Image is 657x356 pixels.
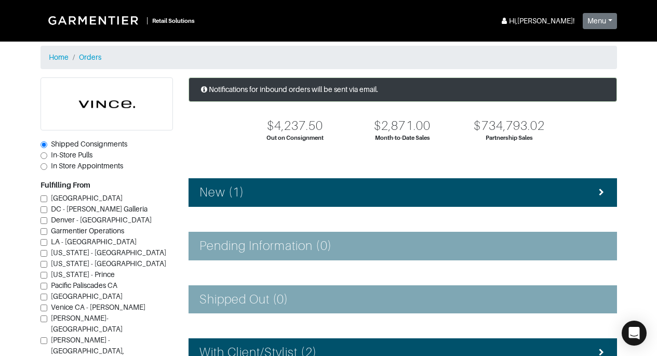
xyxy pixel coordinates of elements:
input: [PERSON_NAME] - [GEOGRAPHIC_DATA], [GEOGRAPHIC_DATA] [41,337,47,344]
span: [PERSON_NAME]-[GEOGRAPHIC_DATA] [51,314,123,333]
span: Shipped Consignments [51,140,127,148]
button: Menu [583,13,617,29]
input: DC - [PERSON_NAME] Galleria [41,206,47,213]
input: [GEOGRAPHIC_DATA] [41,294,47,300]
label: Fulfilling From [41,180,90,191]
a: Home [49,53,69,61]
span: [GEOGRAPHIC_DATA] [51,194,123,202]
nav: breadcrumb [41,46,617,69]
input: [US_STATE] - [GEOGRAPHIC_DATA] [41,261,47,268]
div: Month-to-Date Sales [375,134,430,142]
h4: Shipped Out (0) [199,292,289,307]
h4: Pending Information (0) [199,239,332,254]
div: Partnership Sales [486,134,533,142]
input: Shipped Consignments [41,141,47,148]
img: cyAkLTq7csKWtL9WARqkkVaF.png [41,78,172,130]
a: Orders [79,53,101,61]
span: DC - [PERSON_NAME] Galleria [51,205,148,213]
input: [GEOGRAPHIC_DATA] [41,195,47,202]
input: [PERSON_NAME]-[GEOGRAPHIC_DATA] [41,315,47,322]
span: [GEOGRAPHIC_DATA] [51,292,123,300]
span: Pacific Paliscades CA [51,281,117,289]
div: $734,793.02 [474,118,545,134]
div: Hi, [PERSON_NAME] ! [500,16,574,27]
span: Venice CA - [PERSON_NAME] [51,303,145,311]
h4: New (1) [199,185,244,200]
input: Denver - [GEOGRAPHIC_DATA] [41,217,47,224]
span: [US_STATE] - Prince [51,270,115,279]
span: Denver - [GEOGRAPHIC_DATA] [51,216,152,224]
div: Open Intercom Messenger [622,321,647,346]
small: Retail Solutions [152,18,195,24]
span: Garmentier Operations [51,227,124,235]
input: In Store Appointments [41,163,47,170]
span: LA - [GEOGRAPHIC_DATA] [51,238,137,246]
div: Out on Consignment [266,134,324,142]
span: In Store Appointments [51,162,123,170]
input: In-Store Pulls [41,152,47,159]
input: Pacific Paliscades CA [41,283,47,289]
div: $2,871.00 [374,118,430,134]
div: Notifications for inbound orders will be sent via email. [189,77,617,102]
a: |Retail Solutions [41,8,199,32]
input: LA - [GEOGRAPHIC_DATA] [41,239,47,246]
div: | [146,15,148,26]
span: [US_STATE] - [GEOGRAPHIC_DATA] [51,248,166,257]
input: Venice CA - [PERSON_NAME] [41,305,47,311]
input: [US_STATE] - [GEOGRAPHIC_DATA] [41,250,47,257]
input: Garmentier Operations [41,228,47,235]
input: [US_STATE] - Prince [41,272,47,279]
div: $4,237.50 [267,118,323,134]
img: Garmentier [43,10,146,30]
span: In-Store Pulls [51,151,92,159]
span: [US_STATE] - [GEOGRAPHIC_DATA] [51,259,166,268]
